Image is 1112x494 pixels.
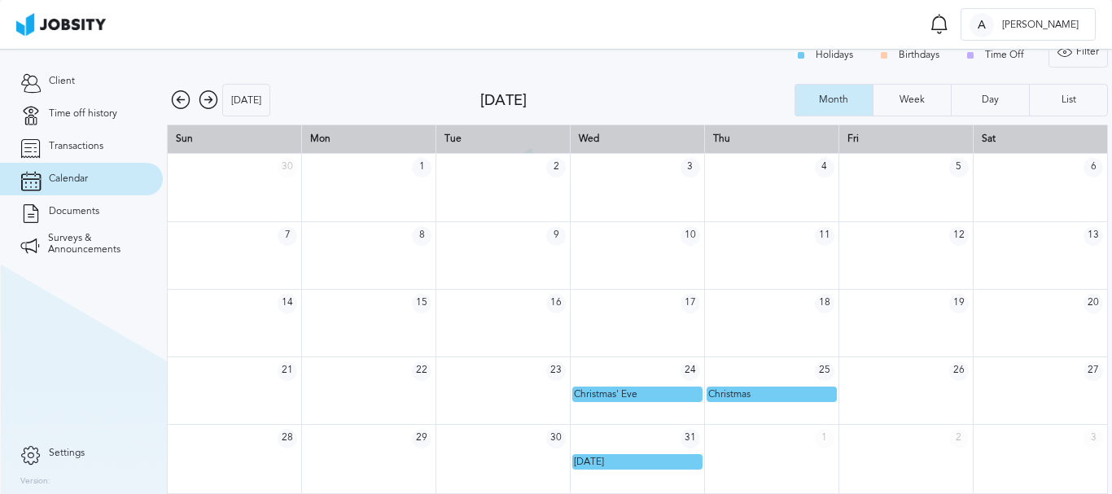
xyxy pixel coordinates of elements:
span: 12 [949,226,969,246]
span: Time off history [49,108,117,120]
span: 21 [278,361,297,381]
span: Mon [310,133,331,144]
div: Week [891,94,933,106]
span: 17 [681,294,700,313]
div: Month [811,94,856,106]
button: Day [951,84,1029,116]
span: 29 [412,429,431,448]
span: Christmas [708,388,751,400]
span: 25 [815,361,834,381]
span: 19 [949,294,969,313]
span: 22 [412,361,431,381]
span: Settings [49,448,85,459]
span: 11 [815,226,834,246]
span: 1 [412,158,431,177]
button: Week [873,84,951,116]
button: Month [795,84,873,116]
span: 30 [278,158,297,177]
span: 4 [815,158,834,177]
span: Fri [847,133,859,144]
img: ab4bad089aa723f57921c736e9817d99.png [16,13,106,36]
span: Christmas' Eve [574,388,637,400]
span: 14 [278,294,297,313]
span: 5 [949,158,969,177]
span: Tue [444,133,462,144]
span: [DATE] [574,456,604,467]
span: Surveys & Announcements [48,233,142,256]
span: 27 [1084,361,1103,381]
span: Transactions [49,141,103,152]
span: 30 [546,429,566,448]
span: 28 [278,429,297,448]
span: Documents [49,206,99,217]
span: 18 [815,294,834,313]
span: 3 [1084,429,1103,448]
div: A [970,13,994,37]
span: [PERSON_NAME] [994,20,1087,31]
span: 8 [412,226,431,246]
div: [DATE] [223,85,269,117]
span: 2 [949,429,969,448]
span: 20 [1084,294,1103,313]
span: 1 [815,429,834,448]
span: 10 [681,226,700,246]
span: Sat [982,133,996,144]
span: Calendar [49,173,88,185]
span: 23 [546,361,566,381]
span: Sun [176,133,193,144]
label: Version: [20,477,50,487]
span: Thu [713,133,730,144]
span: 9 [546,226,566,246]
div: List [1053,94,1084,106]
span: 26 [949,361,969,381]
span: 7 [278,226,297,246]
span: 15 [412,294,431,313]
div: Day [974,94,1007,106]
div: Filter [1049,36,1107,68]
span: 2 [546,158,566,177]
button: A[PERSON_NAME] [961,8,1096,41]
span: 31 [681,429,700,448]
span: Wed [579,133,599,144]
span: 3 [681,158,700,177]
button: List [1029,84,1108,116]
span: 13 [1084,226,1103,246]
span: 6 [1084,158,1103,177]
span: 24 [681,361,700,381]
button: Filter [1049,35,1108,68]
span: Client [49,76,75,87]
span: 16 [546,294,566,313]
button: [DATE] [222,84,270,116]
div: [DATE] [480,92,794,109]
